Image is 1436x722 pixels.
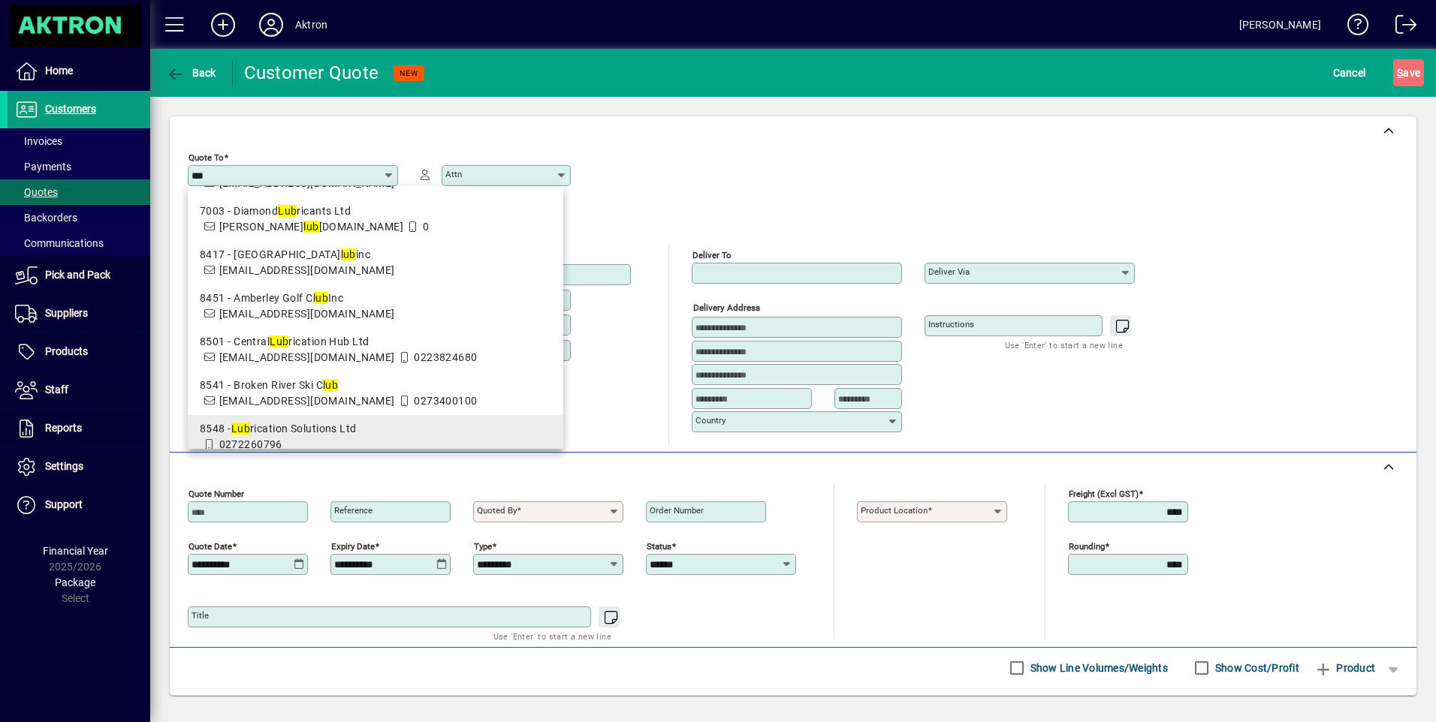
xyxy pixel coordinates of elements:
a: Logout [1384,3,1417,52]
mat-option: 7003 - Diamond Lubricants Ltd [188,197,563,241]
span: Quotes [15,186,58,198]
a: Pick and Pack [8,257,150,294]
mat-label: Freight (excl GST) [1069,488,1139,498]
div: 8541 - Broken River Ski C [200,378,551,393]
em: lub [313,292,328,304]
mat-label: Country [695,415,726,426]
label: Show Cost/Profit [1212,660,1299,675]
button: Product [1307,654,1383,681]
mat-label: Product location [861,505,928,516]
a: Products [8,333,150,371]
button: Back [162,59,220,86]
mat-label: Deliver To [692,250,732,260]
a: Suppliers [8,295,150,332]
span: Reports [45,422,82,434]
mat-hint: Use 'Enter' to start a new line [493,627,611,645]
em: Lub [270,335,288,347]
span: Pick and Pack [45,269,110,281]
span: ave [1397,61,1420,85]
mat-label: Quote number [189,488,244,498]
span: [PERSON_NAME] [DOMAIN_NAME] [219,221,404,233]
span: NEW [400,68,418,78]
app-page-header-button: Back [150,59,233,86]
div: 8548 - rication Solutions Ltd [200,421,551,437]
a: Knowledge Base [1336,3,1369,52]
span: 0272260796 [219,438,282,450]
a: Support [8,486,150,524]
span: Invoices [15,135,62,147]
span: 0 [423,221,429,233]
a: Reports [8,410,150,447]
em: Lub [278,205,297,217]
span: Financial Year [43,545,108,557]
mat-label: Order number [650,505,704,516]
span: Backorders [15,212,77,224]
div: [PERSON_NAME] [1239,13,1321,37]
div: 8451 - Amberley Golf C Inc [200,290,551,306]
span: Support [45,498,83,510]
mat-label: Quote date [189,540,232,551]
mat-option: 8451 - Amberley Golf Club Inc [188,284,563,328]
span: Staff [45,384,68,396]
mat-option: 8501 - Central Lubrication Hub Ltd [188,328,563,372]
span: [EMAIL_ADDRESS][DOMAIN_NAME] [219,308,395,320]
span: Cancel [1333,61,1366,85]
em: lub [303,221,318,233]
mat-label: Status [647,540,671,551]
span: [EMAIL_ADDRESS][DOMAIN_NAME] [219,351,395,363]
span: Product [1314,656,1375,680]
div: 8417 - [GEOGRAPHIC_DATA] inc [200,247,551,263]
span: Payments [15,161,71,173]
mat-label: Deliver via [928,266,970,277]
em: lub [341,248,356,260]
button: Profile [247,11,295,38]
em: Lub [231,423,250,435]
label: Show Line Volumes/Weights [1027,660,1168,675]
button: Save [1393,59,1424,86]
span: [EMAIL_ADDRESS][DOMAIN_NAME] [219,395,395,407]
span: Communications [15,237,104,249]
span: Back [166,67,216,79]
a: Home [8,53,150,90]
a: Staff [8,372,150,409]
span: Package [55,576,95,588]
em: lub [323,379,338,391]
mat-option: 8417 - Bottle Lake Golf Club inc [188,241,563,284]
div: 8501 - Central rication Hub Ltd [200,334,551,350]
span: Home [45,65,73,77]
a: Invoices [8,128,150,154]
button: Cancel [1329,59,1370,86]
mat-label: Attn [445,169,462,179]
mat-label: Expiry date [331,540,375,551]
mat-option: 8548 - Lubrication Solutions Ltd [188,415,563,459]
a: Payments [8,154,150,179]
a: Quotes [8,179,150,205]
mat-label: Quoted by [477,505,517,516]
mat-hint: Use 'Enter' to start a new line [1005,336,1123,353]
mat-option: 8541 - Broken River Ski Club [188,372,563,415]
mat-label: Quote To [189,152,224,163]
mat-label: Reference [334,505,373,516]
span: Suppliers [45,307,88,319]
span: S [1397,67,1403,79]
div: Aktron [295,13,327,37]
a: Communications [8,230,150,256]
span: 0223824680 [414,351,477,363]
mat-label: Rounding [1069,540,1105,551]
span: Settings [45,460,83,472]
button: Add [199,11,247,38]
span: 0273400100 [414,395,477,407]
a: Backorders [8,205,150,230]
a: Settings [8,448,150,486]
span: [EMAIL_ADDRESS][DOMAIN_NAME] [219,264,395,276]
span: Customers [45,103,96,115]
div: 7003 - Diamond ricants Ltd [200,203,551,219]
mat-label: Type [474,540,492,551]
mat-label: Instructions [928,319,974,329]
div: Customer Quote [244,61,379,85]
mat-label: Title [192,610,209,621]
span: Products [45,345,88,357]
